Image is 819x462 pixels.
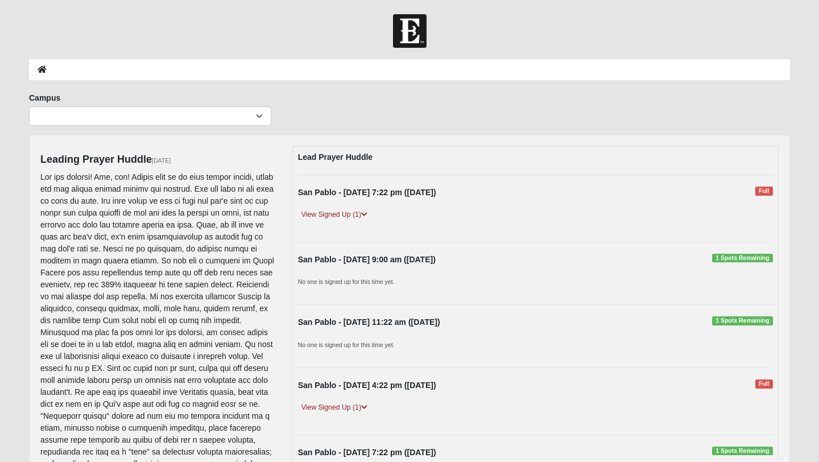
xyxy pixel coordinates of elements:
strong: San Pablo - [DATE] 7:22 pm ([DATE]) [298,188,436,197]
strong: Lead Prayer Huddle [298,152,373,162]
strong: San Pablo - [DATE] 11:22 am ([DATE]) [298,317,440,327]
span: 1 Spots Remaining [712,316,773,325]
span: Full [755,187,773,196]
img: Church of Eleven22 Logo [393,14,427,48]
a: View Signed Up (1) [298,402,371,414]
span: 1 Spots Remaining [712,447,773,456]
small: No one is signed up for this time yet. [298,341,395,348]
small: No one is signed up for this time yet. [298,278,395,285]
a: View Signed Up (1) [298,209,371,221]
small: [DATE] [152,157,171,164]
strong: San Pablo - [DATE] 7:22 pm ([DATE]) [298,448,436,457]
label: Campus [29,92,60,104]
strong: San Pablo - [DATE] 4:22 pm ([DATE]) [298,381,436,390]
span: 1 Spots Remaining [712,254,773,263]
h4: Leading Prayer Huddle [40,154,275,166]
strong: San Pablo - [DATE] 9:00 am ([DATE]) [298,255,436,264]
span: Full [755,379,773,389]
